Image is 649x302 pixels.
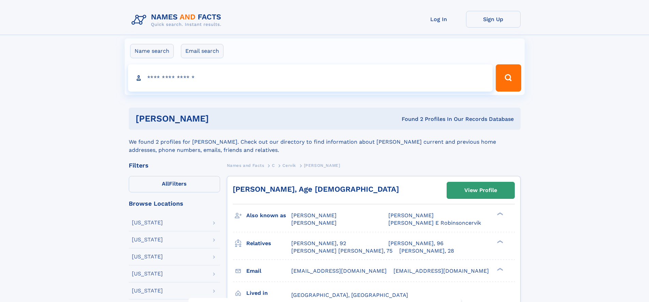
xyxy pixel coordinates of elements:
a: [PERSON_NAME], 92 [291,240,346,247]
a: Log In [412,11,466,28]
div: Found 2 Profiles In Our Records Database [305,115,514,123]
a: Names and Facts [227,161,264,170]
h3: Relatives [246,238,291,249]
span: [PERSON_NAME] [304,163,340,168]
img: Logo Names and Facts [129,11,227,29]
span: [EMAIL_ADDRESS][DOMAIN_NAME] [393,268,489,274]
span: C [272,163,275,168]
a: [PERSON_NAME], Age [DEMOGRAPHIC_DATA] [233,185,399,193]
h1: [PERSON_NAME] [136,114,305,123]
div: Filters [129,162,220,169]
button: Search Button [496,64,521,92]
label: Name search [130,44,174,58]
div: Browse Locations [129,201,220,207]
a: [PERSON_NAME] [PERSON_NAME], 75 [291,247,392,255]
label: Filters [129,176,220,192]
div: [US_STATE] [132,220,163,225]
div: [US_STATE] [132,254,163,259]
span: [GEOGRAPHIC_DATA], [GEOGRAPHIC_DATA] [291,292,408,298]
h3: Lived in [246,287,291,299]
a: View Profile [447,182,514,198]
div: [US_STATE] [132,237,163,242]
h3: Email [246,265,291,277]
div: ❯ [495,212,504,216]
a: [PERSON_NAME], 28 [399,247,454,255]
a: C [272,161,275,170]
span: [PERSON_NAME] [291,212,337,219]
div: ❯ [495,239,504,244]
div: [US_STATE] [132,288,163,293]
a: [PERSON_NAME], 96 [388,240,444,247]
input: search input [128,64,493,92]
span: [PERSON_NAME] E Robinsoncervik [388,220,481,226]
div: We found 2 profiles for [PERSON_NAME]. Check out our directory to find information about [PERSON_... [129,130,521,154]
a: Cervik [282,161,296,170]
div: View Profile [464,182,497,198]
h3: Also known as [246,210,291,221]
span: Cervik [282,163,296,168]
div: [US_STATE] [132,271,163,276]
span: All [162,180,169,187]
label: Email search [181,44,223,58]
div: ❯ [495,267,504,271]
span: [PERSON_NAME] [291,220,337,226]
span: [PERSON_NAME] [388,212,434,219]
span: [EMAIL_ADDRESS][DOMAIN_NAME] [291,268,387,274]
a: Sign Up [466,11,521,28]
